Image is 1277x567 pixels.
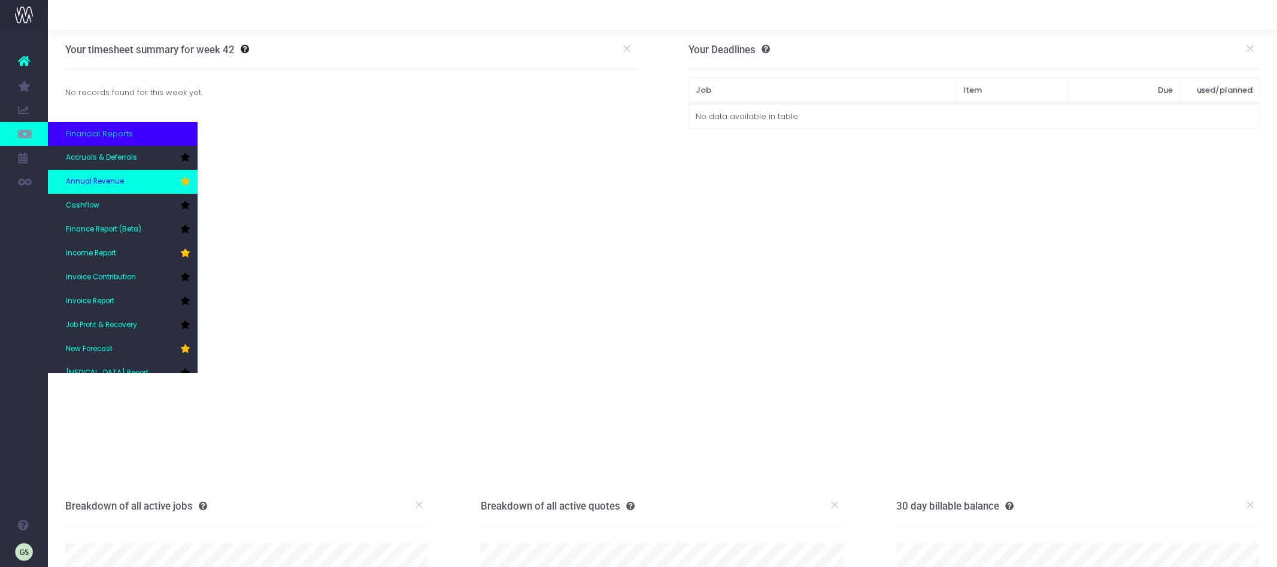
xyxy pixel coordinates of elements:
a: New Forecast [48,337,198,361]
span: Job Profit & Recovery [66,320,137,331]
a: Finance Report (Beta) [48,218,198,242]
span: Financial Reports [66,128,133,140]
img: images/default_profile_image.png [15,543,33,561]
td: No data available in table [689,104,1259,129]
h3: Breakdown of all active jobs [65,500,207,512]
span: Income Report [66,248,116,259]
span: Cashflow [66,200,99,211]
a: Invoice Report [48,289,198,313]
th: Item: activate to sort column ascending [957,78,1068,103]
a: Annual Revenue [48,170,198,194]
a: Income Report [48,242,198,266]
span: Finance Report (Beta) [66,224,141,235]
div: No records found for this week yet. [56,87,645,99]
h3: 30 day billable balance [896,500,1014,512]
span: Annual Revenue [66,176,124,187]
a: Accruals & Deferrals [48,146,198,170]
a: Invoice Contribution [48,266,198,289]
th: used/planned: activate to sort column ascending [1179,78,1259,103]
span: Invoice Report [66,296,114,307]
a: Job Profit & Recovery [48,313,198,337]
span: New Forecast [66,344,113,355]
span: Invoice Contribution [66,272,136,283]
h3: Your timesheet summary for week 42 [65,44,235,56]
h3: Your Deadlines [688,44,770,56]
span: [MEDICAL_DATA] Report [66,368,148,379]
a: Cashflow [48,194,198,218]
h3: Breakdown of all active quotes [481,500,635,512]
a: [MEDICAL_DATA] Report [48,361,198,385]
th: Job: activate to sort column ascending [689,78,957,103]
span: Accruals & Deferrals [66,153,137,163]
th: Due: activate to sort column ascending [1068,78,1179,103]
